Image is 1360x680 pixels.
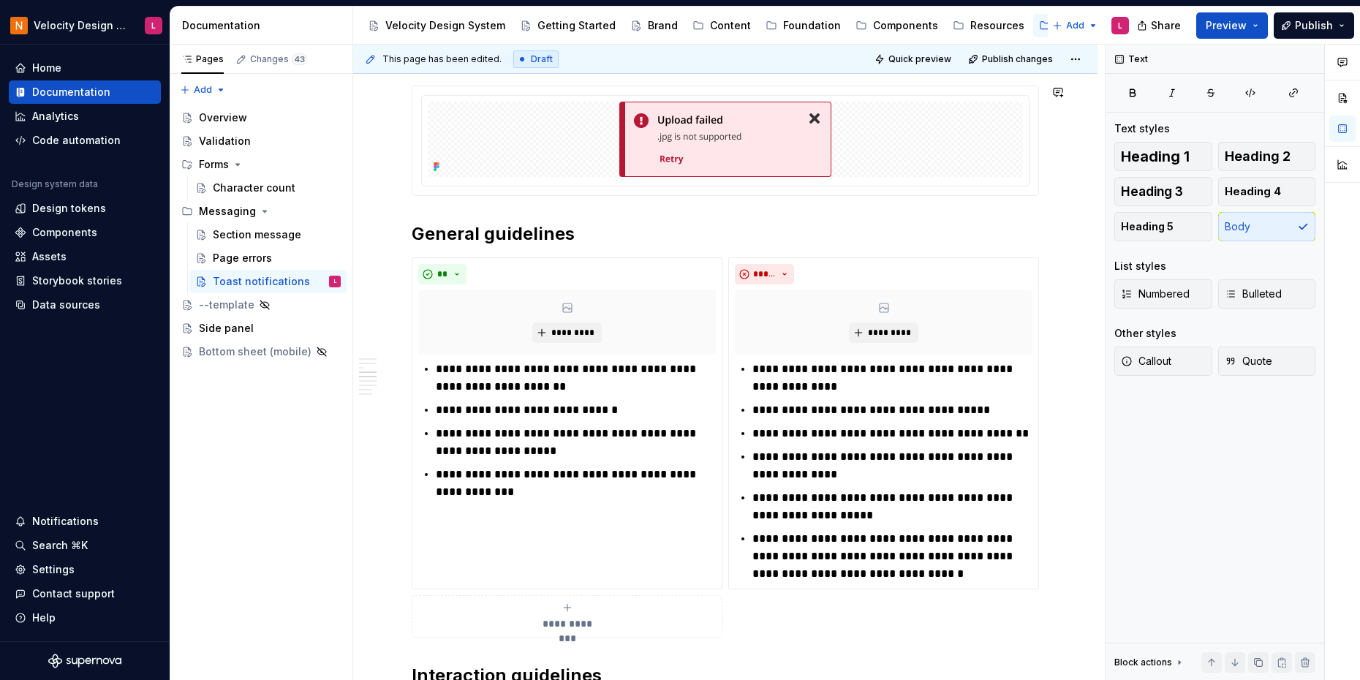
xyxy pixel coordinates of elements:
span: Add [1066,20,1084,31]
a: Foundation [760,14,847,37]
div: Search ⌘K [32,538,88,553]
div: Block actions [1114,652,1185,673]
span: This page has been edited. [382,53,502,65]
div: Messaging [175,200,347,223]
span: Heading 5 [1121,219,1174,234]
h2: General guidelines [412,222,1039,246]
div: Analytics [32,109,79,124]
div: Components [32,225,97,240]
div: Documentation [182,18,347,33]
div: Messaging [199,204,256,219]
span: 43 [292,53,307,65]
button: Share [1130,12,1190,39]
a: --template [175,293,347,317]
a: Home [9,56,161,80]
a: Components [9,221,161,244]
a: Documentation [9,80,161,104]
div: Notifications [32,514,99,529]
div: Help [32,611,56,625]
a: Settings [9,558,161,581]
div: Data sources [32,298,100,312]
a: Getting Started [514,14,622,37]
button: Preview [1196,12,1268,39]
a: Content [687,14,757,37]
div: Side panel [199,321,254,336]
button: Notifications [9,510,161,533]
div: Components [873,18,938,33]
div: Code automation [32,133,121,148]
span: Publish [1295,18,1333,33]
div: Pages [181,53,224,65]
span: Numbered [1121,287,1190,301]
button: Heading 3 [1114,177,1212,206]
button: Numbered [1114,279,1212,309]
div: Brand [648,18,678,33]
button: Callout [1114,347,1212,376]
a: Side panel [175,317,347,340]
button: Heading 4 [1218,177,1316,206]
button: Contact support [9,582,161,605]
div: Resources [970,18,1024,33]
a: Brand [624,14,684,37]
svg: Supernova Logo [48,654,121,668]
button: Add [175,80,230,100]
div: Changes [250,53,307,65]
div: Design system data [12,178,98,190]
div: L [151,20,156,31]
button: Bulleted [1218,279,1316,309]
div: Page errors [213,251,272,265]
div: Bottom sheet (mobile) [199,344,311,359]
a: Resources [947,14,1030,37]
a: Character count [189,176,347,200]
div: Contact support [32,586,115,601]
a: Bottom sheet (mobile) [175,340,347,363]
span: Heading 1 [1121,149,1190,164]
a: Overview [175,106,347,129]
span: Heading 3 [1121,184,1183,199]
span: Draft [531,53,553,65]
div: Page tree [175,106,347,363]
button: Heading 2 [1218,142,1316,171]
button: Search ⌘K [9,534,161,557]
div: Assets [32,249,67,264]
div: Character count [213,181,295,195]
a: Validation [175,129,347,153]
div: Toast notifications [213,274,310,289]
span: Heading 2 [1225,149,1291,164]
a: Storybook stories [9,269,161,292]
div: Getting Started [537,18,616,33]
div: Forms [175,153,347,176]
div: List styles [1114,259,1166,273]
span: Quick preview [888,53,951,65]
button: Heading 5 [1114,212,1212,241]
div: Design tokens [32,201,106,216]
div: Section message [213,227,301,242]
div: Foundation [783,18,841,33]
div: Home [32,61,61,75]
button: Publish changes [964,49,1059,69]
a: Code automation [9,129,161,152]
div: Documentation [32,85,110,99]
span: Preview [1206,18,1247,33]
span: Heading 4 [1225,184,1281,199]
div: Validation [199,134,251,148]
a: Analytics [9,105,161,128]
a: Section message [189,223,347,246]
span: Add [194,84,212,96]
div: Forms [199,157,229,172]
div: L [334,274,336,289]
div: Block actions [1114,657,1172,668]
div: Other styles [1114,326,1176,341]
span: Bulleted [1225,287,1282,301]
button: Publish [1274,12,1354,39]
button: Quote [1218,347,1316,376]
button: Heading 1 [1114,142,1212,171]
a: Velocity Design System [362,14,511,37]
a: Patterns [1033,14,1106,37]
span: Callout [1121,354,1171,369]
div: Velocity Design System [385,18,505,33]
div: Page tree [362,11,1045,40]
div: Text styles [1114,121,1170,136]
img: bb28370b-b938-4458-ba0e-c5bddf6d21d4.png [10,17,28,34]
